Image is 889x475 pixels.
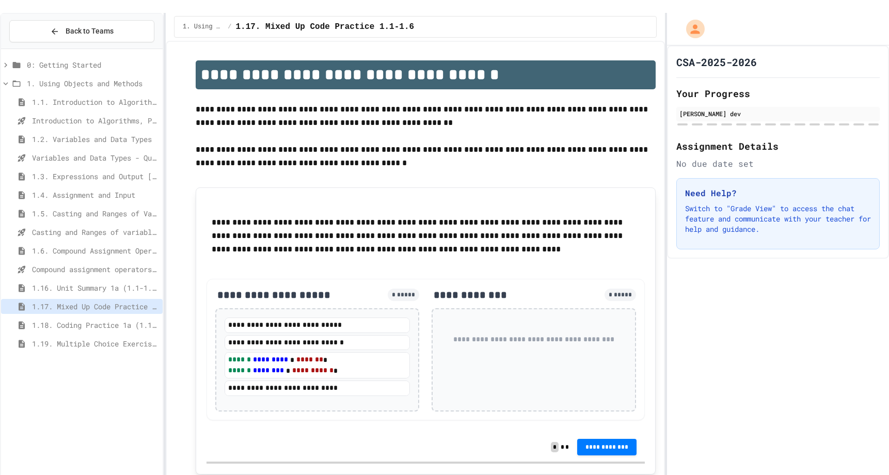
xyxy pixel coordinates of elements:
[228,23,231,31] span: /
[32,282,158,293] span: 1.16. Unit Summary 1a (1.1-1.6)
[685,187,871,199] h3: Need Help?
[846,434,879,465] iframe: chat widget
[32,320,158,330] span: 1.18. Coding Practice 1a (1.1-1.6)
[32,189,158,200] span: 1.4. Assignment and Input
[675,17,707,41] div: My Account
[32,227,158,237] span: Casting and Ranges of variables - Quiz
[235,21,414,33] span: 1.17. Mixed Up Code Practice 1.1-1.6
[32,245,158,256] span: 1.6. Compound Assignment Operators
[685,203,871,234] p: Switch to "Grade View" to access the chat feature and communicate with your teacher for help and ...
[32,208,158,219] span: 1.5. Casting and Ranges of Values
[32,134,158,145] span: 1.2. Variables and Data Types
[676,157,880,170] div: No due date set
[183,23,224,31] span: 1. Using Objects and Methods
[32,152,158,163] span: Variables and Data Types - Quiz
[27,59,158,70] span: 0: Getting Started
[9,20,154,42] button: Back to Teams
[676,86,880,101] h2: Your Progress
[676,139,880,153] h2: Assignment Details
[32,115,158,126] span: Introduction to Algorithms, Programming, and Compilers
[803,389,879,433] iframe: chat widget
[679,109,877,118] div: [PERSON_NAME] dev
[676,55,757,69] h1: CSA-2025-2026
[27,78,158,89] span: 1. Using Objects and Methods
[32,338,158,349] span: 1.19. Multiple Choice Exercises for Unit 1a (1.1-1.6)
[32,301,158,312] span: 1.17. Mixed Up Code Practice 1.1-1.6
[32,264,158,275] span: Compound assignment operators - Quiz
[66,26,114,37] span: Back to Teams
[32,97,158,107] span: 1.1. Introduction to Algorithms, Programming, and Compilers
[32,171,158,182] span: 1.3. Expressions and Output [New]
